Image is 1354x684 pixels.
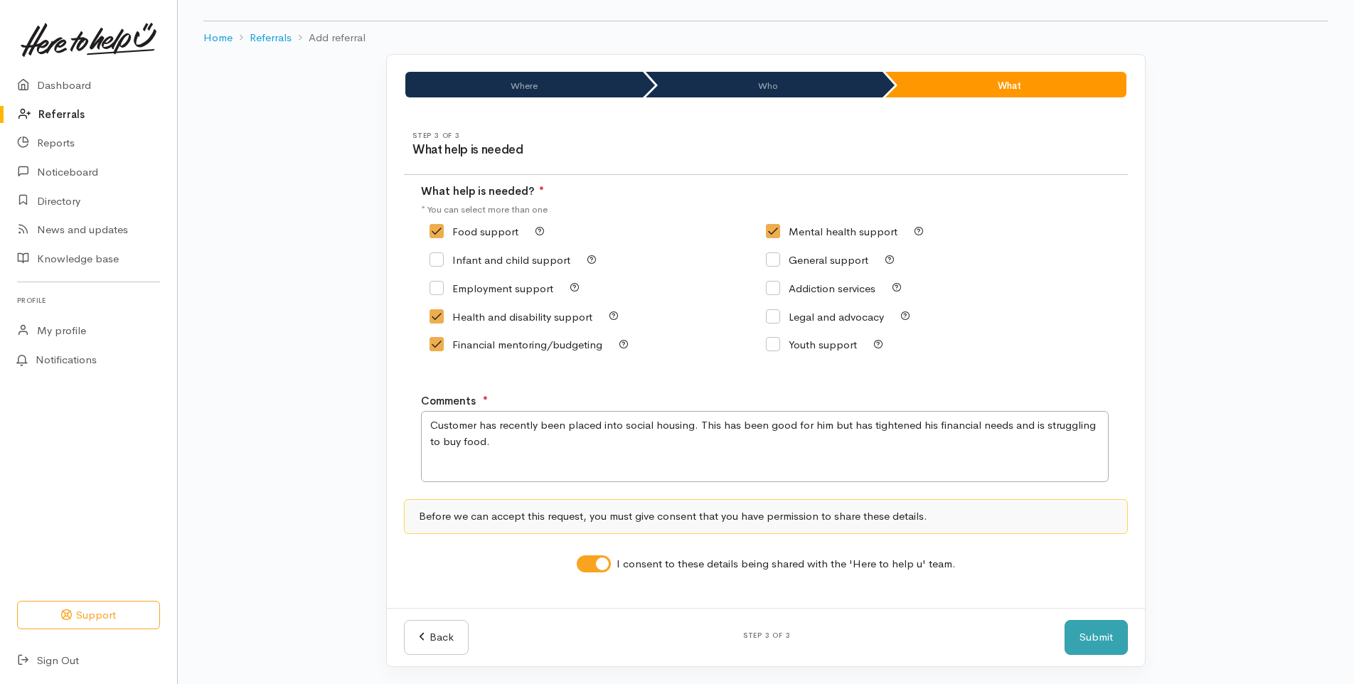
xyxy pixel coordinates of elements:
label: Legal and advocacy [766,311,884,322]
small: * You can select more than one [421,203,548,215]
label: Comments [421,393,476,410]
li: Who [646,72,883,97]
button: Submit [1065,620,1128,655]
button: Support [17,601,160,630]
h6: Step 3 of 3 [486,631,1048,639]
a: Referrals [250,30,292,46]
label: Employment support [430,283,553,294]
label: I consent to these details being shared with the 'Here to help u' team. [617,556,956,572]
li: What [885,72,1126,97]
label: Infant and child support [430,255,570,265]
nav: breadcrumb [203,21,1328,55]
sup: ● [483,392,488,402]
li: Add referral [292,30,366,46]
sup: ● [539,183,544,193]
li: Where [405,72,643,97]
label: Health and disability support [430,311,592,322]
a: Home [203,30,233,46]
a: Back [404,620,469,655]
span: At least 1 option is required [539,184,544,198]
label: General support [766,255,868,265]
div: Before we can accept this request, you must give consent that you have permission to share these ... [404,499,1128,534]
h6: Profile [17,291,160,310]
label: Youth support [766,339,857,350]
label: Addiction services [766,283,875,294]
label: Mental health support [766,226,897,237]
label: Food support [430,226,518,237]
label: What help is needed? [421,183,544,200]
h3: What help is needed [412,144,766,157]
label: Financial mentoring/budgeting [430,339,602,350]
h6: Step 3 of 3 [412,132,766,139]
